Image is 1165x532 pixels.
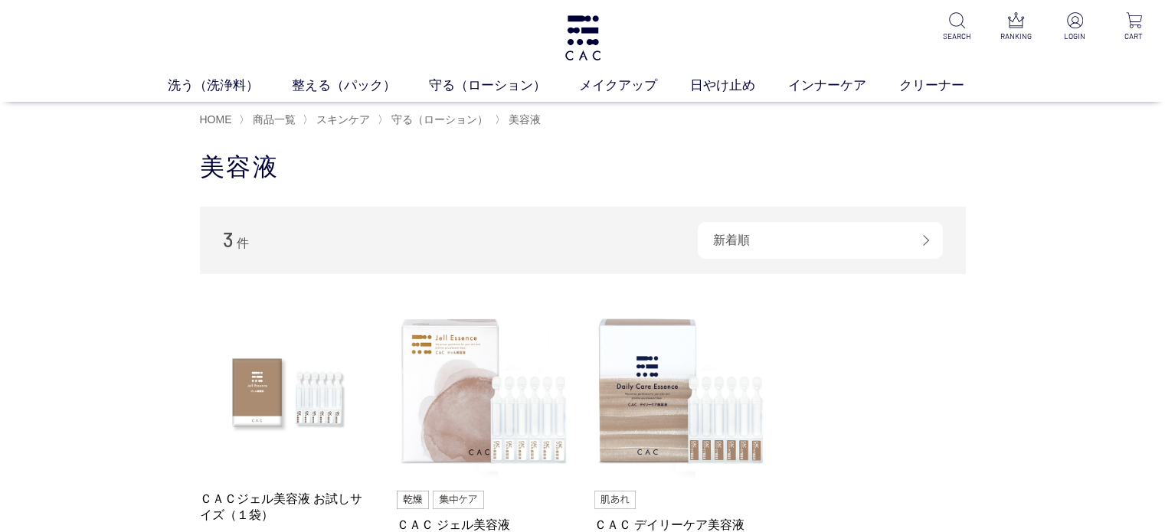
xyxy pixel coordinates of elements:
[429,76,579,96] a: 守る（ローション）
[698,222,943,259] div: 新着順
[391,113,488,126] span: 守る（ローション）
[378,113,492,127] li: 〉
[1056,31,1094,42] p: LOGIN
[200,305,375,479] img: ＣＡＣジェル美容液 お試しサイズ（１袋）
[168,76,292,96] a: 洗う（洗浄料）
[303,113,374,127] li: 〉
[690,76,788,96] a: 日やけ止め
[316,113,370,126] span: スキンケア
[200,151,966,184] h1: 美容液
[200,113,232,126] a: HOME
[997,31,1035,42] p: RANKING
[594,491,636,509] img: 肌あれ
[313,113,370,126] a: スキンケア
[495,113,545,127] li: 〉
[563,15,603,60] img: logo
[250,113,296,126] a: 商品一覧
[594,305,769,479] img: ＣＡＣ デイリーケア美容液
[239,113,299,127] li: 〉
[506,113,541,126] a: 美容液
[433,491,485,509] img: 集中ケア
[200,491,375,524] a: ＣＡＣジェル美容液 お試しサイズ（１袋）
[579,76,690,96] a: メイクアップ
[1115,31,1153,42] p: CART
[1115,12,1153,42] a: CART
[397,491,429,509] img: 乾燥
[938,31,976,42] p: SEARCH
[509,113,541,126] span: 美容液
[899,76,997,96] a: クリーナー
[253,113,296,126] span: 商品一覧
[938,12,976,42] a: SEARCH
[292,76,429,96] a: 整える（パック）
[397,305,571,479] img: ＣＡＣ ジェル美容液
[997,12,1035,42] a: RANKING
[788,76,899,96] a: インナーケア
[388,113,488,126] a: 守る（ローション）
[1056,12,1094,42] a: LOGIN
[223,227,234,251] span: 3
[237,237,249,250] span: 件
